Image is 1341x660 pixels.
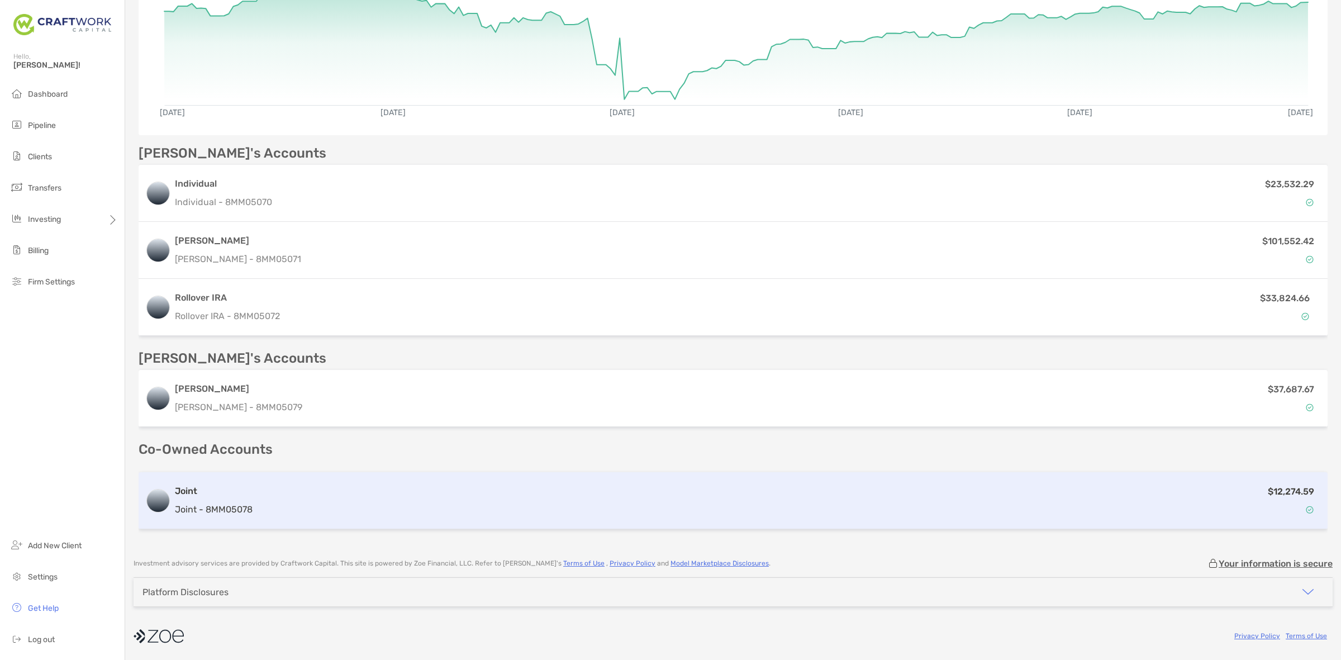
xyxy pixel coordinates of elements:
span: Get Help [28,604,59,613]
span: Transfers [28,183,61,193]
span: [PERSON_NAME]! [13,60,118,70]
span: Add New Client [28,541,82,550]
span: Settings [28,572,58,582]
img: investing icon [10,212,23,225]
text: [DATE] [610,108,635,117]
a: Privacy Policy [1234,632,1280,640]
img: logout icon [10,632,23,645]
p: Joint - 8MM05078 [175,502,253,516]
img: pipeline icon [10,118,23,131]
p: Co-Owned Accounts [139,443,1328,457]
img: Zoe Logo [13,4,111,45]
p: $37,687.67 [1268,382,1314,396]
img: logo account [147,490,169,512]
img: logo account [147,296,169,319]
p: $23,532.29 [1265,177,1314,191]
img: Account Status icon [1306,403,1314,411]
h3: Individual [175,177,272,191]
img: add_new_client icon [10,538,23,552]
h3: [PERSON_NAME] [175,382,302,396]
img: logo account [147,387,169,410]
p: $33,824.66 [1260,291,1310,305]
p: [PERSON_NAME] - 8MM05079 [175,400,302,414]
p: $12,274.59 [1268,485,1314,498]
img: company logo [134,624,184,649]
text: [DATE] [381,108,406,117]
span: Clients [28,152,52,162]
text: [DATE] [160,108,185,117]
text: [DATE] [1067,108,1092,117]
img: billing icon [10,243,23,257]
span: Billing [28,246,49,255]
p: Your information is secure [1219,558,1333,569]
text: [DATE] [838,108,863,117]
img: Account Status icon [1306,506,1314,514]
p: $101,552.42 [1262,234,1314,248]
img: clients icon [10,149,23,163]
img: firm-settings icon [10,274,23,288]
img: Account Status icon [1306,255,1314,263]
img: icon arrow [1301,585,1315,599]
p: [PERSON_NAME]'s Accounts [139,146,326,160]
span: Investing [28,215,61,224]
span: Log out [28,635,55,644]
p: [PERSON_NAME] - 8MM05071 [175,252,301,266]
p: Investment advisory services are provided by Craftwork Capital . This site is powered by Zoe Fina... [134,559,771,568]
img: transfers icon [10,181,23,194]
text: [DATE] [1288,108,1313,117]
a: Terms of Use [563,559,605,567]
p: Rollover IRA - 8MM05072 [175,309,1100,323]
h3: Rollover IRA [175,291,1100,305]
span: Firm Settings [28,277,75,287]
img: dashboard icon [10,87,23,100]
img: logo account [147,182,169,205]
img: logo account [147,239,169,262]
img: Account Status icon [1301,312,1309,320]
h3: Joint [175,485,253,498]
h3: [PERSON_NAME] [175,234,301,248]
p: Individual - 8MM05070 [175,195,272,209]
p: [PERSON_NAME]'s Accounts [139,352,326,365]
a: Terms of Use [1286,632,1327,640]
a: Model Marketplace Disclosures [670,559,769,567]
a: Privacy Policy [610,559,655,567]
img: settings icon [10,569,23,583]
img: get-help icon [10,601,23,614]
span: Dashboard [28,89,68,99]
span: Pipeline [28,121,56,130]
div: Platform Disclosures [142,587,229,597]
img: Account Status icon [1306,198,1314,206]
